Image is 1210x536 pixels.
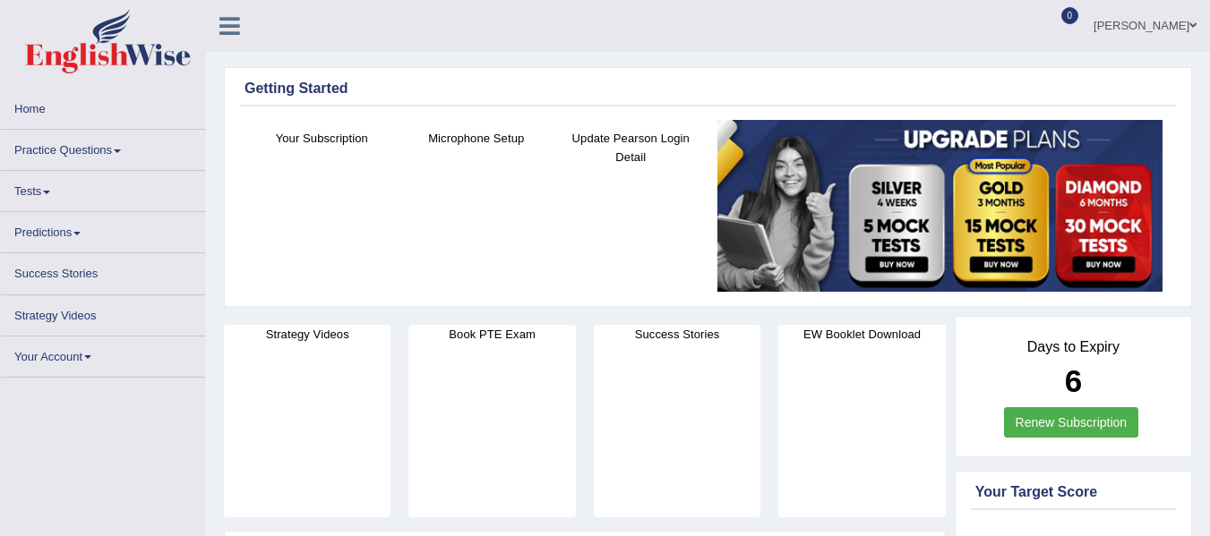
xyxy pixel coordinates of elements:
[1,171,205,206] a: Tests
[1,336,205,371] a: Your Account
[1,130,205,165] a: Practice Questions
[245,78,1171,99] div: Getting Started
[975,481,1171,503] div: Your Target Score
[778,325,945,344] h4: EW Booklet Download
[1061,7,1079,24] span: 0
[253,129,390,148] h4: Your Subscription
[1,253,205,288] a: Success Stories
[408,129,545,148] h4: Microphone Setup
[408,325,575,344] h4: Book PTE Exam
[224,325,390,344] h4: Strategy Videos
[562,129,699,166] h4: Update Pearson Login Detail
[975,339,1171,355] h4: Days to Expiry
[594,325,760,344] h4: Success Stories
[1065,363,1082,398] b: 6
[1,295,205,330] a: Strategy Videos
[1,212,205,247] a: Predictions
[717,120,1163,293] img: small5.jpg
[1004,407,1139,438] a: Renew Subscription
[1,89,205,123] a: Home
